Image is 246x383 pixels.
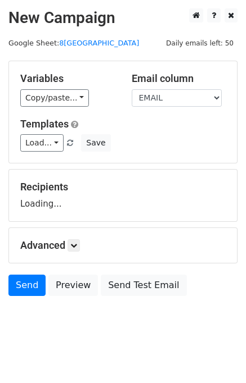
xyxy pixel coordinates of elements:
[20,239,226,252] h5: Advanced
[101,275,186,296] a: Send Test Email
[132,72,226,85] h5: Email column
[20,181,226,210] div: Loading...
[81,134,110,152] button: Save
[20,89,89,107] a: Copy/paste...
[20,118,69,130] a: Templates
[8,275,46,296] a: Send
[48,275,98,296] a: Preview
[8,8,238,28] h2: New Campaign
[162,39,238,47] a: Daily emails left: 50
[59,39,139,47] a: 8[GEOGRAPHIC_DATA]
[162,37,238,49] span: Daily emails left: 50
[20,134,64,152] a: Load...
[8,39,139,47] small: Google Sheet:
[20,181,226,193] h5: Recipients
[20,72,115,85] h5: Variables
